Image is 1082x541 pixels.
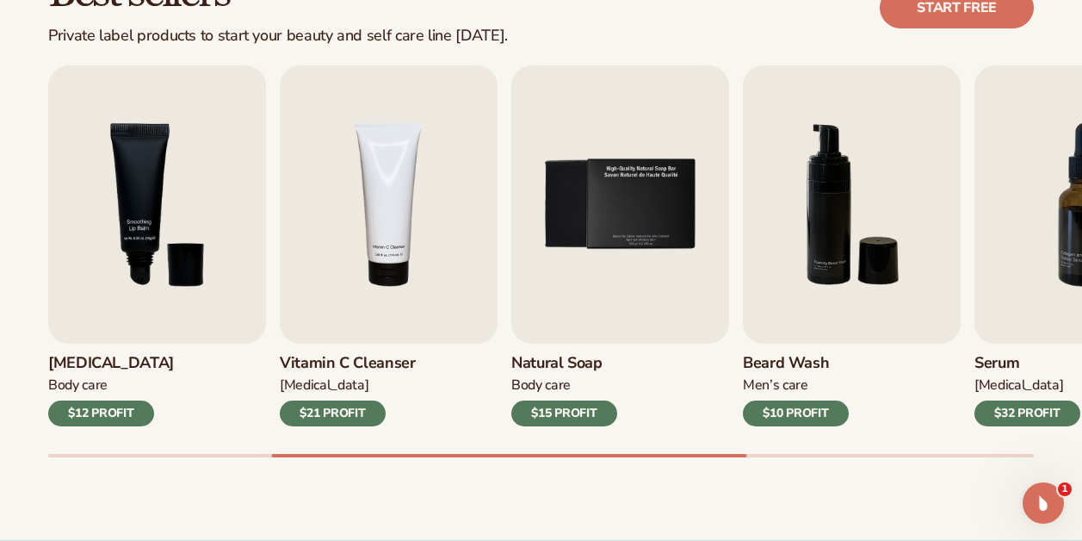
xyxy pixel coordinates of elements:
div: $32 PROFIT [974,401,1080,426]
h3: Vitamin C Cleanser [280,354,416,373]
div: Men’s Care [743,376,849,395]
div: Body Care [511,376,617,395]
a: 6 / 9 [743,65,961,426]
div: $15 PROFIT [511,401,617,426]
div: [MEDICAL_DATA] [280,376,416,395]
span: 1 [1058,482,1072,496]
a: 5 / 9 [511,65,729,426]
div: $12 PROFIT [48,401,154,426]
div: [MEDICAL_DATA] [974,376,1080,395]
h3: Beard Wash [743,354,849,373]
h3: [MEDICAL_DATA] [48,354,174,373]
h3: Serum [974,354,1080,373]
h3: Natural Soap [511,354,617,373]
a: 4 / 9 [280,65,498,426]
a: 3 / 9 [48,65,266,426]
div: Body Care [48,376,174,395]
iframe: Intercom live chat [1023,482,1064,524]
div: $21 PROFIT [280,401,386,426]
div: $10 PROFIT [743,401,849,426]
div: Private label products to start your beauty and self care line [DATE]. [48,27,508,46]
